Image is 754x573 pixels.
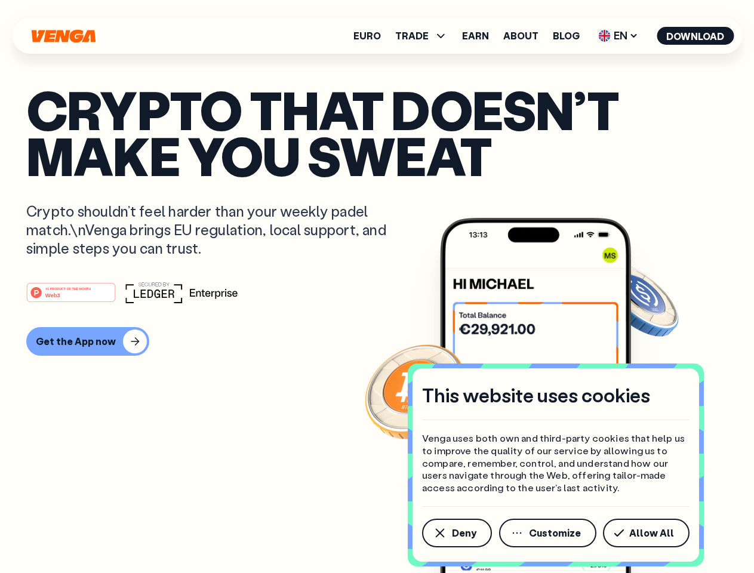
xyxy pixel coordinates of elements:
img: Bitcoin [362,337,470,445]
button: Get the App now [26,327,149,356]
p: Crypto that doesn’t make you sweat [26,87,728,178]
span: Allow All [629,528,674,538]
a: Earn [462,31,489,41]
a: Euro [353,31,381,41]
button: Deny [422,519,492,547]
h4: This website uses cookies [422,383,650,408]
tspan: Web3 [45,291,60,298]
p: Venga uses both own and third-party cookies that help us to improve the quality of our service by... [422,432,690,494]
p: Crypto shouldn’t feel harder than your weekly padel match.\nVenga brings EU regulation, local sup... [26,202,404,258]
span: Customize [529,528,581,538]
span: TRADE [395,31,429,41]
a: About [503,31,538,41]
button: Customize [499,519,596,547]
img: USDC coin [595,257,681,343]
svg: Home [30,29,97,43]
button: Download [657,27,734,45]
a: Blog [553,31,580,41]
span: Deny [452,528,476,538]
tspan: #1 PRODUCT OF THE MONTH [45,286,91,290]
div: Get the App now [36,335,116,347]
span: TRADE [395,29,448,43]
a: #1 PRODUCT OF THE MONTHWeb3 [26,289,116,305]
span: EN [594,26,642,45]
img: flag-uk [598,30,610,42]
a: Get the App now [26,327,728,356]
button: Allow All [603,519,690,547]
